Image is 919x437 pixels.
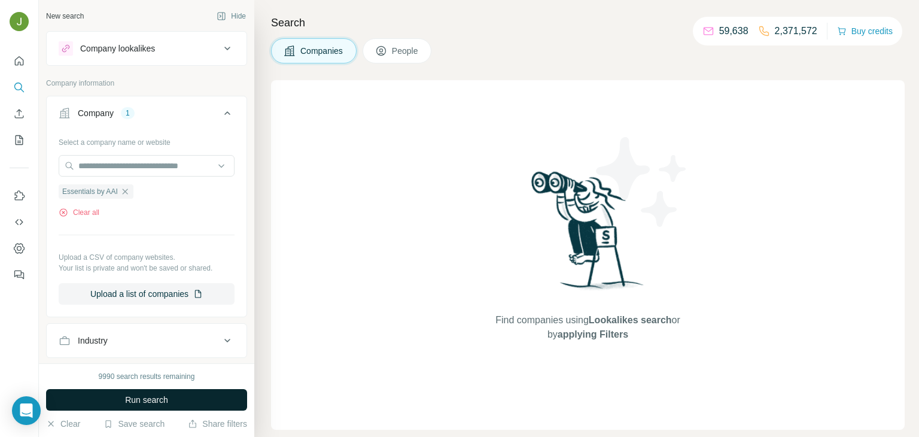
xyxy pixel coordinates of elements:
[10,211,29,233] button: Use Surfe API
[188,418,247,430] button: Share filters
[719,24,748,38] p: 59,638
[10,129,29,151] button: My lists
[492,313,683,342] span: Find companies using or by
[300,45,344,57] span: Companies
[59,283,235,305] button: Upload a list of companies
[99,371,195,382] div: 9990 search results remaining
[121,108,135,119] div: 1
[47,34,247,63] button: Company lookalikes
[80,43,155,54] div: Company lookalikes
[46,389,247,411] button: Run search
[62,186,118,197] span: Essentials by AAI
[526,168,650,302] img: Surfe Illustration - Woman searching with binoculars
[78,335,108,347] div: Industry
[46,418,80,430] button: Clear
[271,14,905,31] h4: Search
[392,45,419,57] span: People
[10,12,29,31] img: Avatar
[47,326,247,355] button: Industry
[59,132,235,148] div: Select a company name or website
[588,128,696,236] img: Surfe Illustration - Stars
[208,7,254,25] button: Hide
[78,107,114,119] div: Company
[10,103,29,125] button: Enrich CSV
[837,23,893,40] button: Buy credits
[59,207,99,218] button: Clear all
[10,264,29,286] button: Feedback
[10,238,29,259] button: Dashboard
[10,185,29,207] button: Use Surfe on LinkedIn
[558,329,628,339] span: applying Filters
[775,24,817,38] p: 2,371,572
[59,263,235,274] p: Your list is private and won't be saved or shared.
[104,418,165,430] button: Save search
[47,99,247,132] button: Company1
[10,77,29,98] button: Search
[12,396,41,425] div: Open Intercom Messenger
[10,50,29,72] button: Quick start
[589,315,672,325] span: Lookalikes search
[125,394,168,406] span: Run search
[46,78,247,89] p: Company information
[59,252,235,263] p: Upload a CSV of company websites.
[46,11,84,22] div: New search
